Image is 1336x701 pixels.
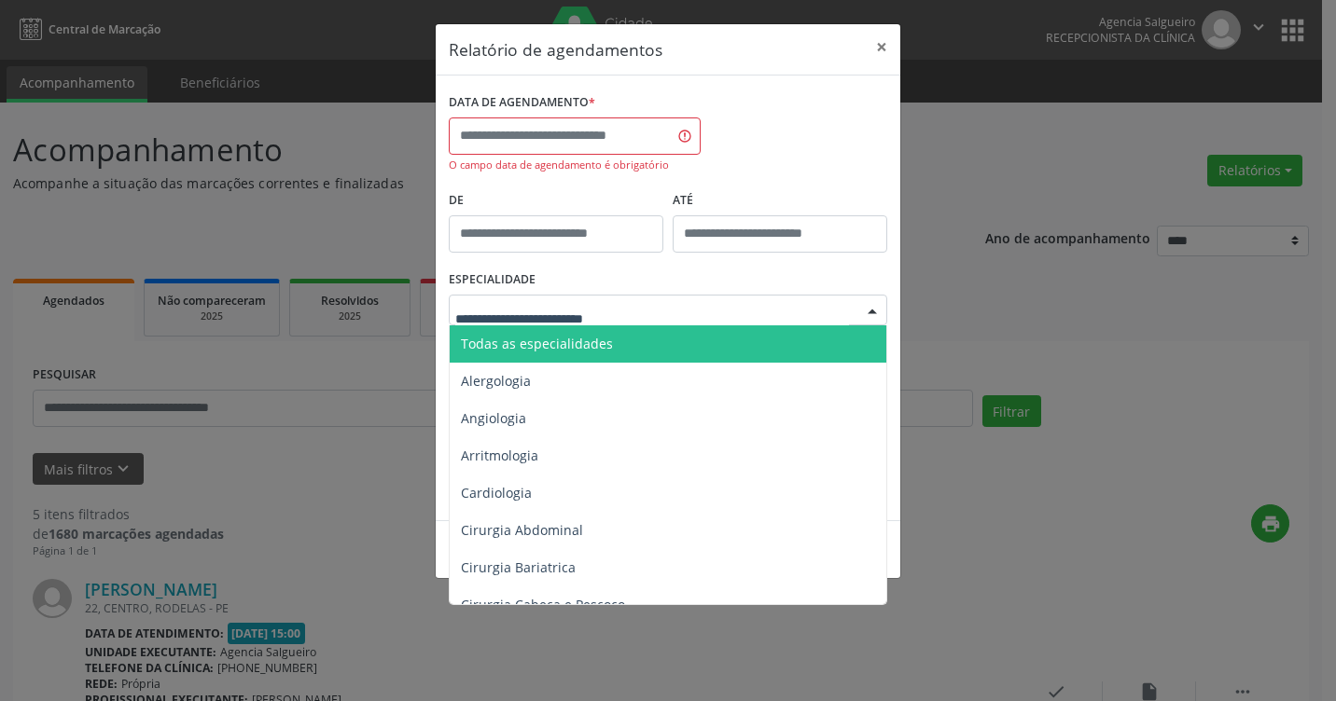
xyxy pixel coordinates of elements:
label: ESPECIALIDADE [449,266,536,295]
span: Cirurgia Cabeça e Pescoço [461,596,625,613]
span: Cardiologia [461,484,532,502]
label: ATÉ [673,186,887,215]
div: O campo data de agendamento é obrigatório [449,158,701,173]
span: Cirurgia Bariatrica [461,558,576,576]
span: Arritmologia [461,447,538,464]
label: DATA DE AGENDAMENTO [449,89,595,117]
h5: Relatório de agendamentos [449,37,662,62]
span: Cirurgia Abdominal [461,521,583,539]
button: Close [863,24,900,70]
label: De [449,186,663,215]
span: Alergologia [461,372,531,390]
span: Angiologia [461,409,526,427]
span: Todas as especialidades [461,335,613,352]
